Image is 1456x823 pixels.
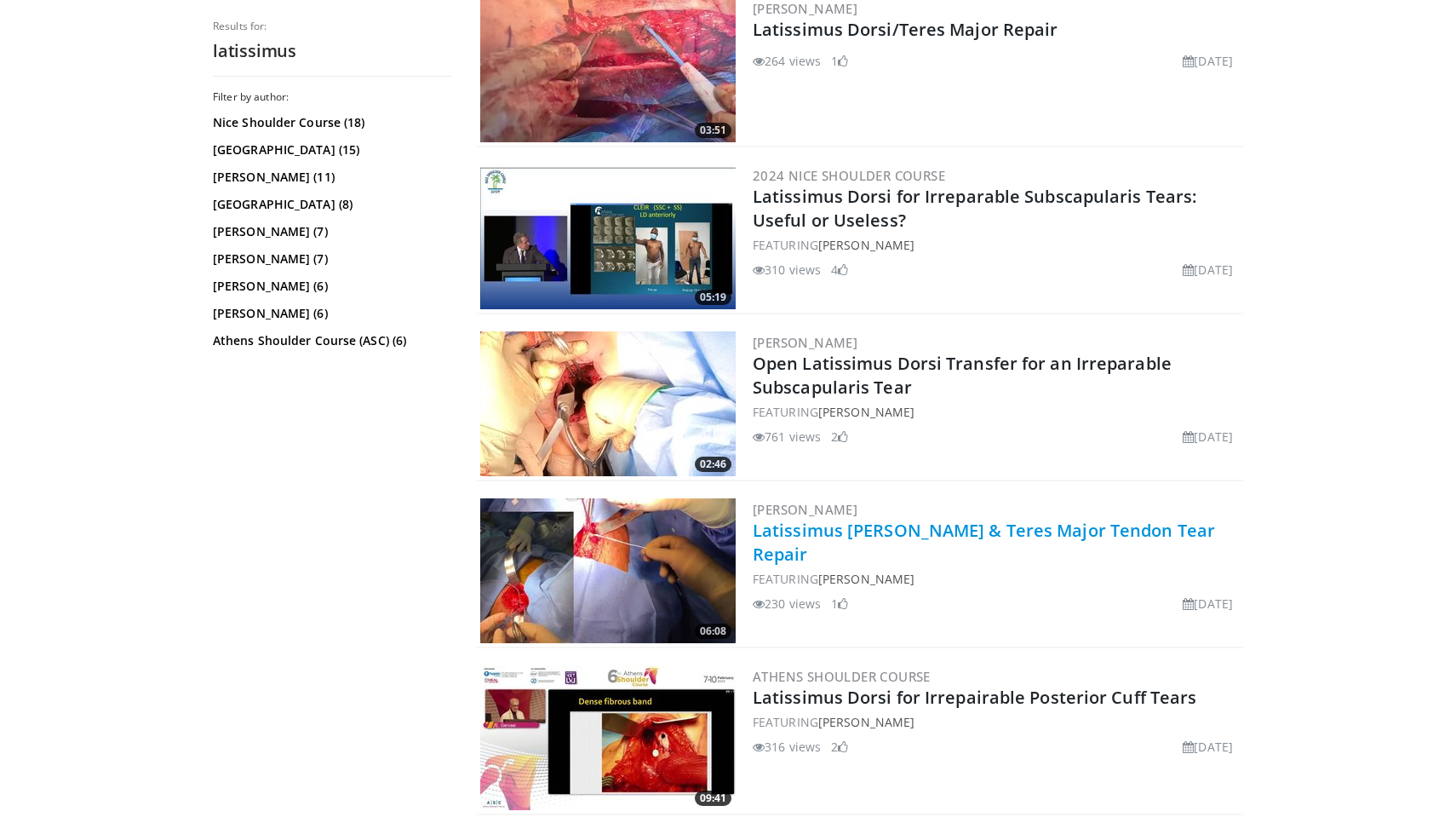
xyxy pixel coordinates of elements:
[695,123,731,138] span: 03:51
[818,404,914,420] a: [PERSON_NAME]
[818,237,914,253] a: [PERSON_NAME]
[753,570,1240,588] div: FEATURING
[753,738,821,756] li: 316 views
[753,236,1240,254] div: FEATURING
[695,457,731,472] span: 02:46
[831,595,848,613] li: 1
[753,18,1058,41] a: Latissimus Dorsi/Teres Major Repair
[831,261,848,279] li: 4
[753,501,857,518] a: [PERSON_NAME]
[695,791,731,806] span: 09:41
[480,665,736,810] img: 8ac6d342-e9dc-4418-915d-6e8b68062451.300x170_q85_crop-smart_upscale.jpg
[213,20,451,33] p: Results for:
[753,52,821,70] li: 264 views
[818,714,914,730] a: [PERSON_NAME]
[831,738,848,756] li: 2
[753,519,1215,566] a: Latissimus [PERSON_NAME] & Teres Major Tendon Tear Repair
[213,250,447,268] a: [PERSON_NAME] (7)
[213,196,447,213] a: [GEOGRAPHIC_DATA] (8)
[213,332,447,349] a: Athens Shoulder Course (ASC) (6)
[480,498,736,643] img: 494a3f78-06bf-472b-ac1a-d551a37eed4e.300x170_q85_crop-smart_upscale.jpg
[1183,52,1233,70] li: [DATE]
[753,668,931,685] a: Athens Shoulder Course
[480,331,736,476] a: 02:46
[753,403,1240,421] div: FEATURING
[213,40,451,62] h2: latissimus
[1183,738,1233,756] li: [DATE]
[753,261,821,279] li: 310 views
[753,428,821,446] li: 761 views
[1183,261,1233,279] li: [DATE]
[831,52,848,70] li: 1
[818,571,914,587] a: [PERSON_NAME]
[213,141,447,158] a: [GEOGRAPHIC_DATA] (15)
[213,305,447,322] a: [PERSON_NAME] (6)
[1183,595,1233,613] li: [DATE]
[753,686,1196,709] a: Latissimus Dorsi for Irrepairable Posterior Cuff Tears
[213,90,451,104] h3: Filter by author:
[213,169,447,186] a: [PERSON_NAME] (11)
[480,164,736,309] a: 05:19
[753,167,945,184] a: 2024 Nice Shoulder Course
[753,595,821,613] li: 230 views
[753,352,1172,399] a: Open Latissimus Dorsi Transfer for an Irreparable Subscapularis Tear
[213,278,447,295] a: [PERSON_NAME] (6)
[695,624,731,639] span: 06:08
[1183,428,1233,446] li: [DATE]
[753,713,1240,731] div: FEATURING
[695,290,731,305] span: 05:19
[213,114,447,131] a: Nice Shoulder Course (18)
[480,331,736,476] img: 546adf88-4c4e-4b9f-94cb-106667b9934c.300x170_q85_crop-smart_upscale.jpg
[831,428,848,446] li: 2
[213,223,447,240] a: [PERSON_NAME] (7)
[480,164,736,309] img: 76046422-bff2-4a65-a8ed-beaeea894338.300x170_q85_crop-smart_upscale.jpg
[753,185,1196,232] a: Latissimus Dorsi for Irreparable Subscapularis Tears: Useful or Useless?
[753,334,857,351] a: [PERSON_NAME]
[480,498,736,643] a: 06:08
[480,665,736,810] a: 09:41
